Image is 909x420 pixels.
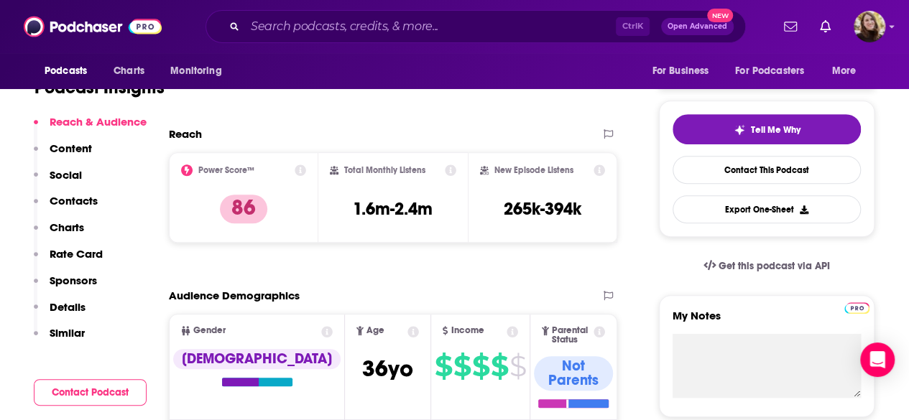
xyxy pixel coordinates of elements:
[34,326,85,353] button: Similar
[24,13,162,40] img: Podchaser - Follow, Share and Rate Podcasts
[719,260,830,272] span: Get this podcast via API
[169,127,202,141] h2: Reach
[673,114,861,144] button: tell me why sparkleTell Me Why
[642,57,726,85] button: open menu
[45,61,87,81] span: Podcasts
[353,198,433,220] h3: 1.6m-2.4m
[692,248,841,284] a: Get this podcast via API
[509,355,526,378] span: $
[652,61,709,81] span: For Business
[860,342,895,377] div: Open Intercom Messenger
[854,11,885,42] img: User Profile
[114,61,144,81] span: Charts
[198,165,254,175] h2: Power Score™
[193,326,226,335] span: Gender
[34,57,106,85] button: open menu
[661,18,734,35] button: Open AdvancedNew
[707,9,733,22] span: New
[451,326,484,335] span: Income
[50,115,147,129] p: Reach & Audience
[435,355,452,378] span: $
[50,274,97,287] p: Sponsors
[34,194,98,220] button: Contacts
[854,11,885,42] button: Show profile menu
[220,195,267,223] p: 86
[160,57,240,85] button: open menu
[206,10,746,43] div: Search podcasts, credits, & more...
[34,220,84,247] button: Charts
[34,274,97,300] button: Sponsors
[169,289,300,302] h2: Audience Demographics
[344,165,425,175] h2: Total Monthly Listens
[504,198,581,220] h3: 265k-394k
[534,356,612,391] div: Not Parents
[50,326,85,340] p: Similar
[50,168,82,182] p: Social
[668,23,727,30] span: Open Advanced
[734,124,745,136] img: tell me why sparkle
[50,194,98,207] p: Contacts
[726,57,825,85] button: open menu
[170,61,221,81] span: Monitoring
[673,156,861,184] a: Contact This Podcast
[673,309,861,334] label: My Notes
[34,379,147,406] button: Contact Podcast
[34,141,92,168] button: Content
[673,195,861,223] button: Export One-Sheet
[844,300,869,314] a: Pro website
[453,355,471,378] span: $
[822,57,875,85] button: open menu
[735,61,804,81] span: For Podcasters
[173,349,341,369] div: [DEMOGRAPHIC_DATA]
[552,326,591,345] span: Parental Status
[491,355,508,378] span: $
[366,326,384,335] span: Age
[50,220,84,234] p: Charts
[751,124,800,136] span: Tell Me Why
[104,57,153,85] a: Charts
[50,300,86,314] p: Details
[245,15,616,38] input: Search podcasts, credits, & more...
[34,115,147,141] button: Reach & Audience
[34,168,82,195] button: Social
[832,61,857,81] span: More
[362,355,413,383] span: 36 yo
[616,17,650,36] span: Ctrl K
[814,14,836,39] a: Show notifications dropdown
[472,355,489,378] span: $
[34,300,86,327] button: Details
[854,11,885,42] span: Logged in as katiefuchs
[844,302,869,314] img: Podchaser Pro
[50,247,103,261] p: Rate Card
[778,14,803,39] a: Show notifications dropdown
[50,141,92,155] p: Content
[494,165,573,175] h2: New Episode Listens
[34,247,103,274] button: Rate Card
